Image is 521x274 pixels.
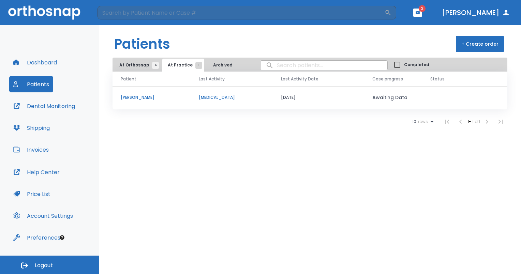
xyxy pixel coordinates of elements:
[121,94,182,101] p: [PERSON_NAME]
[199,94,264,101] p: [MEDICAL_DATA]
[404,62,429,68] span: Completed
[114,34,170,54] h1: Patients
[9,76,53,92] button: Patients
[416,119,428,124] span: rows
[168,62,199,68] span: At Practice
[273,86,364,109] td: [DATE]
[114,59,241,72] div: tabs
[372,93,414,102] p: Awaiting Data
[59,234,65,241] div: Tooltip anchor
[467,119,475,124] span: 1 - 1
[195,62,202,69] span: 1
[430,76,445,82] span: Status
[412,119,416,124] span: 10
[419,5,426,12] span: 2
[8,5,80,19] img: Orthosnap
[152,62,159,69] span: 6
[199,76,225,82] span: Last Activity
[9,164,64,180] button: Help Center
[372,76,403,82] span: Case progress
[9,141,53,158] button: Invoices
[9,98,79,114] button: Dental Monitoring
[9,120,54,136] button: Shipping
[475,119,480,124] span: of 1
[98,6,385,19] input: Search by Patient Name or Case #
[281,76,318,82] span: Last Activity Date
[456,36,504,52] button: + Create order
[9,186,55,202] button: Price List
[206,59,240,72] button: Archived
[439,6,513,19] button: [PERSON_NAME]
[35,262,53,269] span: Logout
[9,229,64,246] button: Preferences
[9,208,77,224] button: Account Settings
[9,54,61,71] button: Dashboard
[119,62,155,68] span: At Orthosnap
[121,76,136,82] span: Patient
[260,59,387,72] input: search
